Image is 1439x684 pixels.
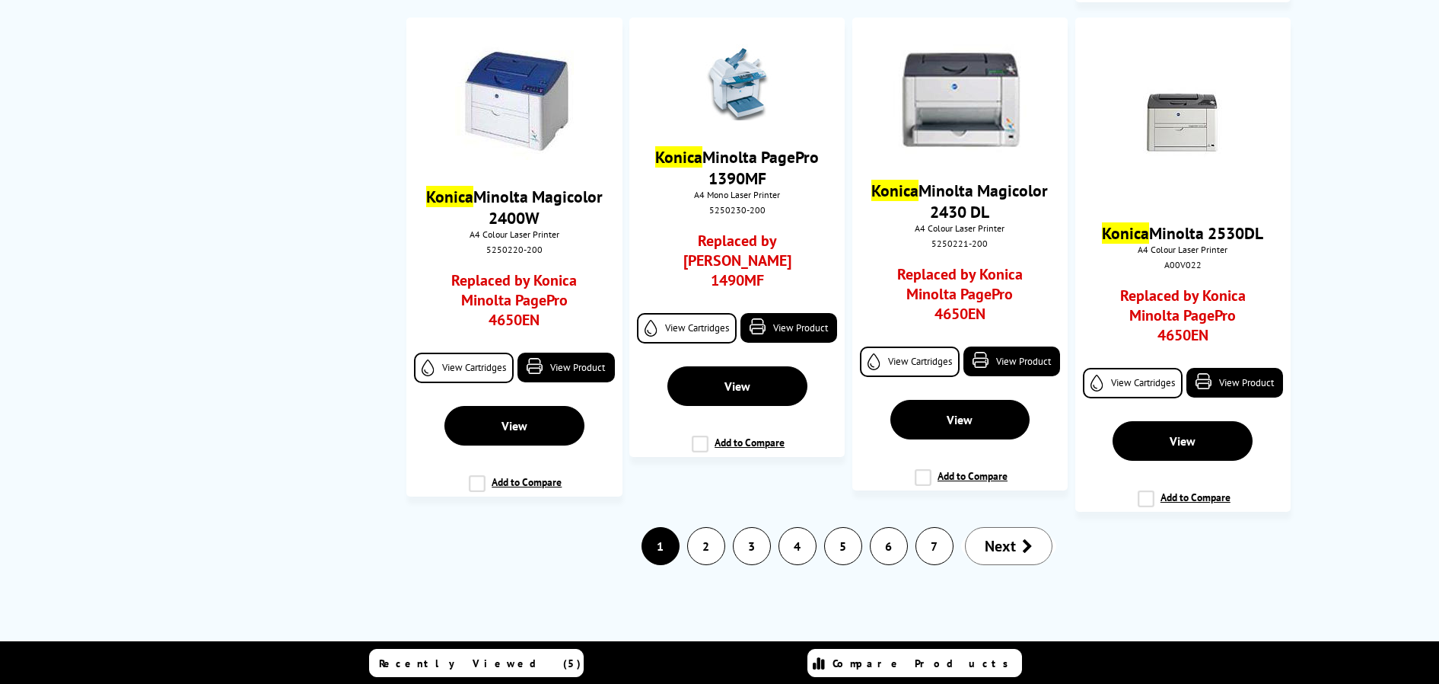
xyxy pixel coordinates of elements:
span: View [501,418,527,433]
a: 4 [779,528,816,564]
mark: Konica [1102,222,1149,244]
div: 5250221-200 [864,238,1056,249]
a: View Cartridges [860,347,960,377]
a: KonicaMinolta Magicolor 2430 DL [871,180,1048,222]
a: View Product [740,313,837,343]
span: View [947,412,973,427]
a: Replaced by Konica Minolta PagePro 4650EN [1103,286,1263,353]
span: Next [985,536,1016,556]
a: Compare Products [807,649,1022,677]
a: 6 [871,528,907,564]
span: A4 Mono Laser Printer [637,189,837,200]
a: View [890,400,1030,439]
a: View Product [517,353,614,382]
label: Add to Compare [469,475,562,504]
div: 5250230-200 [641,204,833,216]
span: View [1170,433,1195,449]
a: View Cartridges [1083,368,1183,398]
a: 5 [825,528,861,564]
div: A00V022 [1087,259,1279,270]
span: View [724,379,750,394]
a: 7 [916,528,953,564]
a: View [667,366,807,406]
a: KonicaMinolta PagePro 1390MF [655,146,819,189]
span: Compare Products [833,657,1017,670]
div: 5250220-200 [418,244,610,255]
a: View Product [963,347,1060,376]
a: KonicaMinolta Magicolor 2400W [426,186,603,229]
a: 3 [734,528,770,564]
a: View [444,406,584,446]
span: A4 Colour Laser Printer [860,222,1060,234]
a: Replaced by Konica Minolta PagePro 4650EN [434,270,594,337]
a: View Cartridges [414,353,514,383]
mark: Konica [426,186,473,207]
span: A4 Colour Laser Printer [414,229,614,240]
a: Next [965,527,1052,565]
label: Add to Compare [915,469,1008,498]
a: Replaced by Konica Minolta PagePro 4650EN [880,264,1040,331]
label: Add to Compare [1138,491,1230,519]
mark: Konica [871,180,918,201]
a: View [1113,421,1253,461]
img: 1390mf.jpg [699,44,775,120]
a: Recently Viewed (5) [369,649,584,677]
img: OR1830000061212.jpg [1106,44,1259,197]
a: 2 [688,528,724,564]
label: Add to Compare [692,436,785,465]
a: View Cartridges [637,313,737,344]
span: A4 Colour Laser Printer [1083,244,1283,255]
a: View Product [1186,368,1283,398]
mark: Konica [655,146,702,168]
a: KonicaMinolta 2530DL [1102,222,1263,244]
img: OR1830000034688.jpg [455,44,574,160]
img: OR1830000034691.jpg [893,44,1027,154]
a: Replaced by [PERSON_NAME] 1490MF [657,231,817,298]
span: Recently Viewed (5) [379,657,581,670]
